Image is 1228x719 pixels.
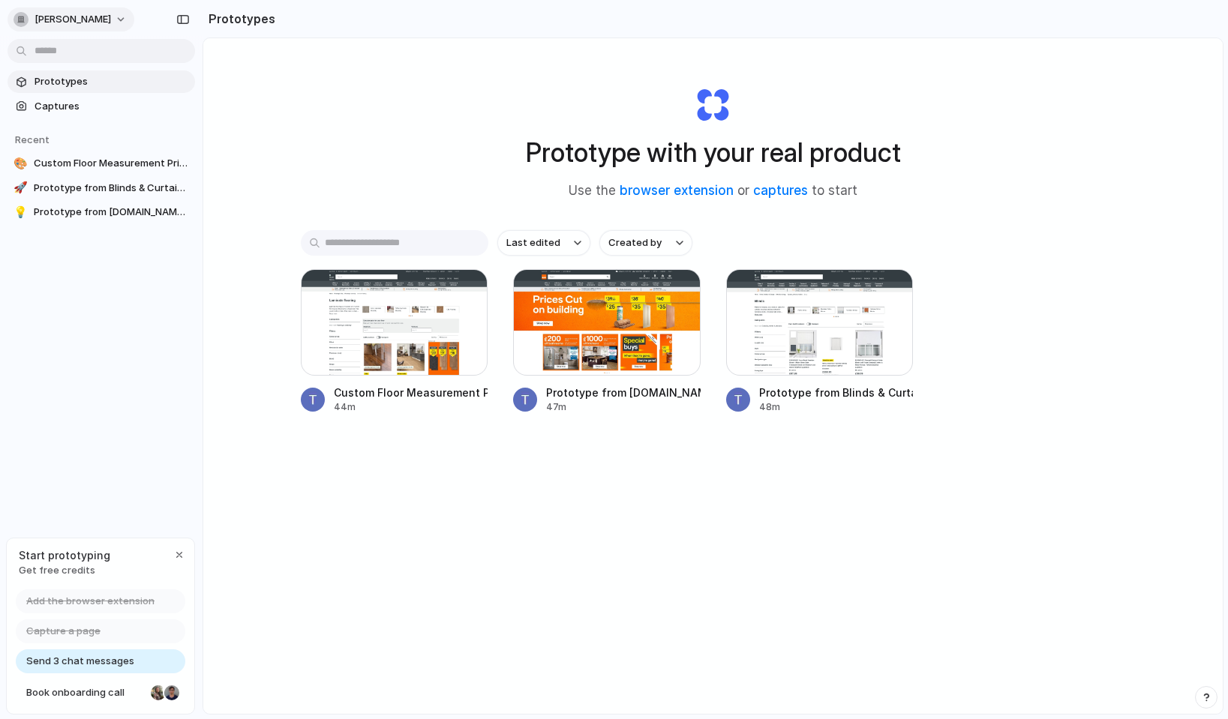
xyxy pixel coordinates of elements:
span: Prototype from [DOMAIN_NAME] homepage [34,205,189,220]
a: 🎨Custom Floor Measurement Pricing [8,152,195,175]
a: Custom Floor Measurement PricingCustom Floor Measurement Pricing44m [301,269,488,414]
span: Use the or to start [569,181,857,201]
button: Created by [599,230,692,256]
a: 🚀Prototype from Blinds & Curtains at DIY B&Q [8,177,195,199]
div: 💡 [14,205,28,220]
span: Prototypes [35,74,189,89]
div: Prototype from Blinds & Curtains at DIY B&Q [759,385,914,400]
span: Captures [35,99,189,114]
span: Prototype from Blinds & Curtains at DIY B&Q [34,181,189,196]
a: Prototypes [8,70,195,93]
a: browser extension [620,183,734,198]
span: Custom Floor Measurement Pricing [34,156,189,171]
span: Book onboarding call [26,685,145,700]
a: Prototype from Blinds & Curtains at DIY B&QPrototype from Blinds & Curtains at DIY B&Q48m [726,269,914,414]
a: Prototype from DIY.com homepagePrototype from [DOMAIN_NAME] homepage47m [513,269,701,414]
a: Captures [8,95,195,118]
span: Last edited [506,235,560,250]
span: Add the browser extension [26,594,155,609]
span: Start prototyping [19,547,110,563]
div: 🎨 [14,156,28,171]
div: Prototype from [DOMAIN_NAME] homepage [546,385,701,400]
a: 💡Prototype from [DOMAIN_NAME] homepage [8,201,195,223]
div: Nicole Kubica [149,684,167,702]
button: [PERSON_NAME] [8,7,134,31]
span: Created by [608,235,662,250]
a: Book onboarding call [16,681,185,705]
h2: Prototypes [203,10,275,28]
div: Custom Floor Measurement Pricing [334,385,488,400]
div: 44m [334,400,488,414]
span: [PERSON_NAME] [35,12,111,27]
a: captures [753,183,808,198]
div: Christian Iacullo [163,684,181,702]
div: 47m [546,400,701,414]
span: Recent [15,133,50,145]
span: Capture a page [26,624,101,639]
div: 48m [759,400,914,414]
span: Send 3 chat messages [26,654,134,669]
span: Get free credits [19,563,110,578]
div: 🚀 [14,181,28,196]
button: Last edited [497,230,590,256]
h1: Prototype with your real product [526,133,901,172]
